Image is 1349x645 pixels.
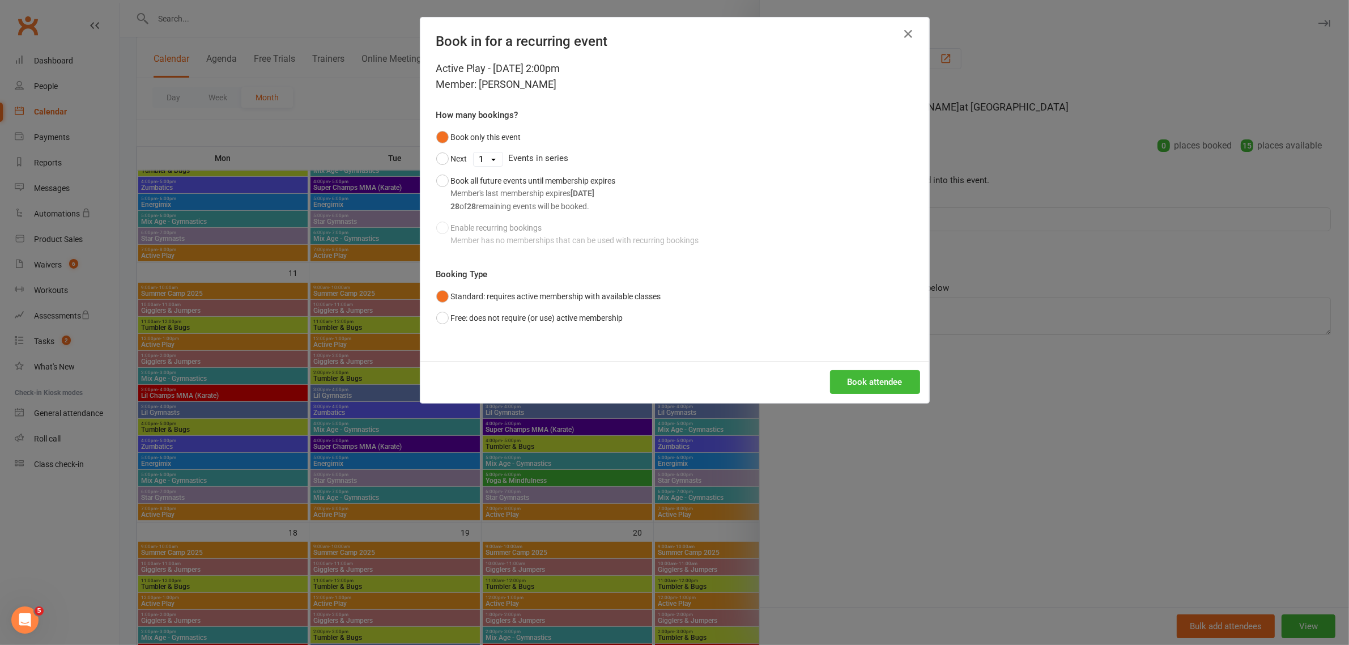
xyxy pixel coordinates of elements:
button: Free: does not require (or use) active membership [436,307,623,329]
div: Member's last membership expires [451,187,616,200]
label: Booking Type [436,268,488,281]
button: Book attendee [830,370,920,394]
button: Book only this event [436,126,521,148]
button: Book all future events until membership expiresMember's last membership expires[DATE]28of28remain... [436,170,616,217]
strong: [DATE] [571,189,595,198]
strong: 28 [451,202,460,211]
div: Events in series [436,148,913,169]
iframe: Intercom live chat [11,606,39,634]
span: 5 [35,606,44,616]
strong: 28 [467,202,476,211]
button: Standard: requires active membership with available classes [436,286,661,307]
div: Book all future events until membership expires [451,175,616,213]
button: Next [436,148,467,169]
div: of remaining events will be booked. [451,200,616,213]
div: Active Play - [DATE] 2:00pm Member: [PERSON_NAME] [436,61,913,92]
button: Close [900,25,918,43]
label: How many bookings? [436,108,518,122]
h4: Book in for a recurring event [436,33,913,49]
